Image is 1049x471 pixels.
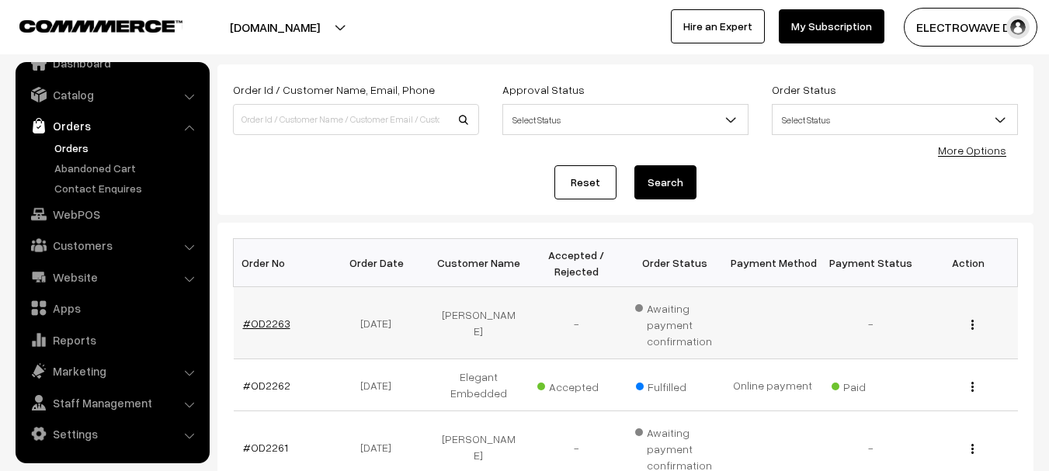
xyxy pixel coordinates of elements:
[19,81,204,109] a: Catalog
[724,239,821,287] th: Payment Method
[19,357,204,385] a: Marketing
[527,287,625,359] td: -
[50,160,204,176] a: Abandoned Cart
[175,8,374,47] button: [DOMAIN_NAME]
[429,359,527,411] td: Elegant Embedded
[429,287,527,359] td: [PERSON_NAME]
[50,180,204,196] a: Contact Enquires
[243,379,290,392] a: #OD2262
[1006,16,1030,39] img: user
[772,104,1018,135] span: Select Status
[233,104,479,135] input: Order Id / Customer Name / Customer Email / Customer Phone
[19,16,155,34] a: COMMMERCE
[904,8,1037,47] button: ELECTROWAVE DE…
[971,320,974,330] img: Menu
[19,49,204,77] a: Dashboard
[502,104,749,135] span: Select Status
[19,231,204,259] a: Customers
[671,9,765,43] a: Hire an Expert
[332,239,429,287] th: Order Date
[243,441,288,454] a: #OD2261
[626,239,724,287] th: Order Status
[50,140,204,156] a: Orders
[971,444,974,454] img: Menu
[779,9,884,43] a: My Subscription
[429,239,527,287] th: Customer Name
[233,81,435,98] label: Order Id / Customer Name, Email, Phone
[19,200,204,228] a: WebPOS
[724,359,821,411] td: Online payment
[821,239,919,287] th: Payment Status
[19,389,204,417] a: Staff Management
[537,375,615,395] span: Accepted
[772,81,836,98] label: Order Status
[19,420,204,448] a: Settings
[332,359,429,411] td: [DATE]
[234,239,332,287] th: Order No
[19,20,182,32] img: COMMMERCE
[971,382,974,392] img: Menu
[19,294,204,322] a: Apps
[773,106,1017,133] span: Select Status
[502,81,585,98] label: Approval Status
[332,287,429,359] td: [DATE]
[19,112,204,140] a: Orders
[527,239,625,287] th: Accepted / Rejected
[19,263,204,291] a: Website
[635,296,714,349] span: Awaiting payment confirmation
[938,144,1006,157] a: More Options
[821,287,919,359] td: -
[19,326,204,354] a: Reports
[919,239,1017,287] th: Action
[243,317,290,330] a: #OD2263
[634,165,696,199] button: Search
[503,106,748,133] span: Select Status
[832,375,909,395] span: Paid
[554,165,617,199] a: Reset
[636,375,714,395] span: Fulfilled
